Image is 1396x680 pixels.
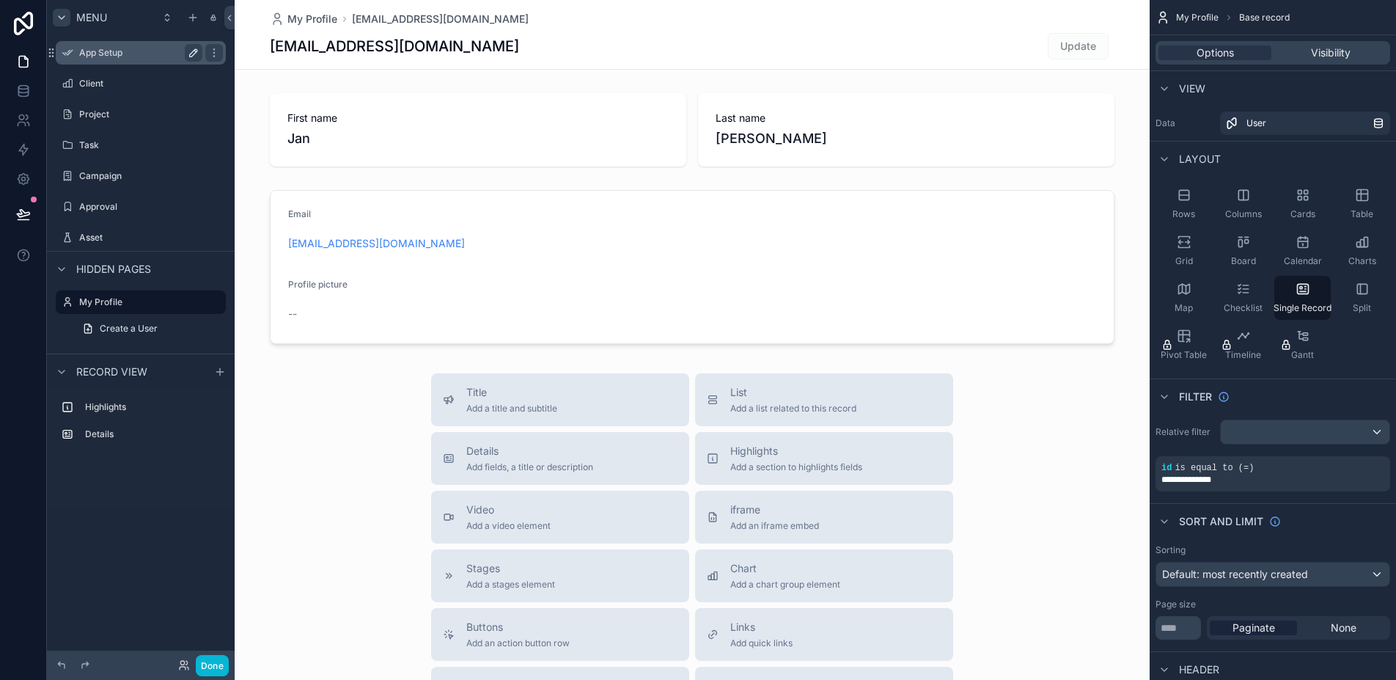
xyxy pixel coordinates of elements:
span: Create a User [100,323,158,334]
a: My Profile [270,12,337,26]
span: My Profile [1176,12,1219,23]
button: Pivot Table [1156,323,1212,367]
button: Columns [1215,182,1271,226]
label: Page size [1156,599,1196,610]
span: Map [1175,302,1193,314]
a: Project [56,103,226,126]
button: Grid [1156,229,1212,273]
span: Hidden pages [76,262,151,277]
a: Approval [56,195,226,219]
label: Client [79,78,223,89]
label: Relative filter [1156,426,1214,438]
span: Split [1353,302,1371,314]
span: Columns [1225,208,1262,220]
label: App Setup [79,47,196,59]
span: Pivot Table [1161,349,1207,361]
a: User [1220,111,1390,135]
span: is equal to (=) [1175,463,1254,473]
label: Approval [79,201,223,213]
label: Project [79,109,223,120]
h1: [EMAIL_ADDRESS][DOMAIN_NAME] [270,36,519,56]
span: Visibility [1311,45,1351,60]
span: Sort And Limit [1179,514,1263,529]
a: [EMAIL_ADDRESS][DOMAIN_NAME] [352,12,529,26]
button: Board [1215,229,1271,273]
label: Campaign [79,170,223,182]
span: User [1246,117,1266,129]
a: Create a User [73,317,226,340]
button: Table [1334,182,1390,226]
a: Asset [56,226,226,249]
button: Split [1334,276,1390,320]
label: Sorting [1156,544,1186,556]
button: Checklist [1215,276,1271,320]
span: View [1179,81,1205,96]
a: Client [56,72,226,95]
span: Base record [1239,12,1290,23]
button: Done [196,655,229,676]
label: Highlights [85,401,220,413]
span: Checklist [1224,302,1263,314]
label: My Profile [79,296,217,308]
span: Timeline [1225,349,1261,361]
label: Data [1156,117,1214,129]
button: Single Record [1274,276,1331,320]
span: Cards [1290,208,1315,220]
span: Grid [1175,255,1193,267]
span: Rows [1172,208,1195,220]
span: Layout [1179,152,1221,167]
div: scrollable content [47,389,235,461]
button: Gantt [1274,323,1331,367]
button: Timeline [1215,323,1271,367]
span: Options [1197,45,1234,60]
span: Single Record [1274,302,1331,314]
button: Default: most recently created [1156,562,1390,587]
span: Default: most recently created [1162,568,1308,580]
a: Task [56,134,226,157]
span: Paginate [1232,621,1275,635]
a: My Profile [56,290,226,314]
span: Filter [1179,390,1212,404]
span: Table [1351,208,1373,220]
button: Charts [1334,229,1390,273]
span: My Profile [287,12,337,26]
span: Record view [76,365,147,379]
button: Map [1156,276,1212,320]
span: Gantt [1291,349,1314,361]
a: Campaign [56,164,226,188]
label: Task [79,139,223,151]
span: Charts [1348,255,1376,267]
label: Details [85,428,220,440]
span: Board [1231,255,1256,267]
button: Calendar [1274,229,1331,273]
button: Rows [1156,182,1212,226]
a: App Setup [56,41,226,65]
span: None [1331,621,1356,635]
span: Calendar [1284,255,1322,267]
span: Menu [76,10,107,25]
label: Asset [79,232,223,244]
span: id [1161,463,1172,473]
button: Cards [1274,182,1331,226]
